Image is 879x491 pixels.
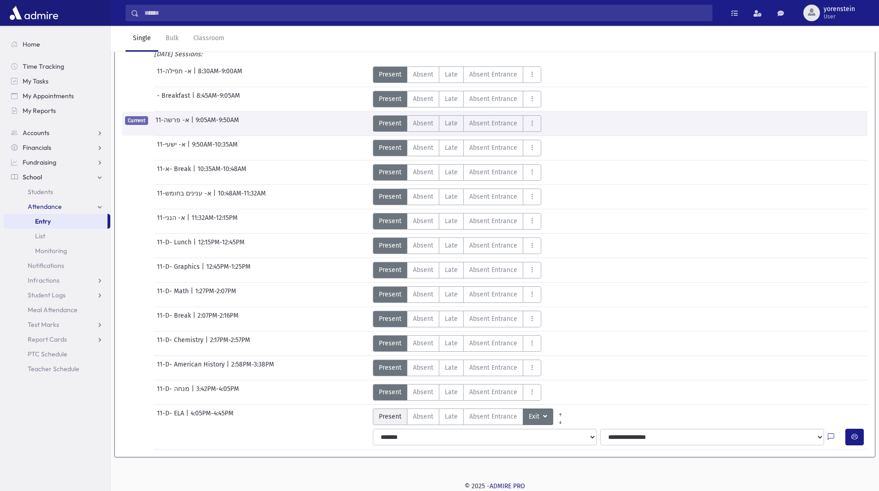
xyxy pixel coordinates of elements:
[413,241,433,250] span: Absent
[157,335,205,352] span: 11-D- Chemistry
[157,262,202,278] span: 11-D- Graphics
[4,317,110,332] a: Test Marks
[195,286,236,303] span: 1:27PM-2:07PM
[28,306,78,314] span: Meal Attendance
[4,302,110,317] a: Meal Attendance
[469,192,517,201] span: Absent Entrance
[187,140,192,156] span: |
[4,170,110,184] a: School
[125,116,148,125] span: Current
[191,286,195,303] span: |
[191,115,196,132] span: |
[413,290,433,299] span: Absent
[28,350,67,358] span: PTC Schedule
[379,216,401,226] span: Present
[413,265,433,275] span: Absent
[413,412,433,421] span: Absent
[4,140,110,155] a: Financials
[373,213,541,230] div: AttTypes
[4,103,110,118] a: My Reports
[23,158,56,166] span: Fundraising
[197,164,246,181] span: 10:35AM-10:48AM
[413,387,433,397] span: Absent
[469,216,517,226] span: Absent Entrance
[373,286,541,303] div: AttTypes
[379,118,401,128] span: Present
[373,115,541,132] div: AttTypes
[157,384,191,401] span: 11-D- מנחה
[445,143,458,153] span: Late
[379,314,401,324] span: Present
[445,70,458,79] span: Late
[469,290,517,299] span: Absent Entrance
[158,26,186,52] a: Bulk
[35,232,45,240] span: List
[227,360,231,376] span: |
[157,237,193,254] span: 11-D- Lunch
[197,311,239,327] span: 2:07PM-2:16PM
[824,6,855,13] span: yorenstein
[469,314,517,324] span: Absent Entrance
[197,91,240,107] span: 8:45AM-9:05AM
[445,192,458,201] span: Late
[28,335,67,343] span: Report Cards
[445,94,458,104] span: Late
[4,258,110,273] a: Notifications
[445,412,458,421] span: Late
[198,66,242,83] span: 8:30AM-9:00AM
[192,140,238,156] span: 9:50AM-10:35AM
[373,335,541,352] div: AttTypes
[157,140,187,156] span: 11-א- ישעי
[4,125,110,140] a: Accounts
[157,311,193,327] span: 11-D- Break
[469,70,517,79] span: Absent Entrance
[4,361,110,376] a: Teacher Schedule
[23,92,74,100] span: My Appointments
[413,118,433,128] span: Absent
[35,247,67,255] span: Monitoring
[157,164,193,181] span: 11-א- Break
[469,265,517,275] span: Absent Entrance
[157,408,186,425] span: 11-D- ELA
[379,338,401,348] span: Present
[206,262,251,278] span: 12:45PM-1:25PM
[213,189,218,205] span: |
[4,89,110,103] a: My Appointments
[373,262,541,278] div: AttTypes
[379,70,401,79] span: Present
[379,167,401,177] span: Present
[28,276,60,284] span: Infractions
[23,129,49,137] span: Accounts
[157,189,213,205] span: 11-א- ענינים בחומש
[191,408,233,425] span: 4:05PM-4:45PM
[4,332,110,347] a: Report Cards
[469,241,517,250] span: Absent Entrance
[7,4,60,22] img: AdmirePro
[4,214,108,229] a: Entry
[413,216,433,226] span: Absent
[198,237,245,254] span: 12:15PM-12:45PM
[373,360,541,376] div: AttTypes
[23,106,56,115] span: My Reports
[28,291,66,299] span: Student Logs
[193,164,197,181] span: |
[23,62,64,71] span: Time Tracking
[157,213,187,230] span: 11-א- הנני
[186,26,232,52] a: Classroom
[4,184,110,199] a: Students
[28,202,62,211] span: Attendance
[373,66,541,83] div: AttTypes
[35,217,51,225] span: Entry
[4,288,110,302] a: Student Logs
[379,363,401,373] span: Present
[28,320,59,329] span: Test Marks
[157,91,192,107] span: - Breakfast
[469,143,517,153] span: Absent Entrance
[191,213,238,230] span: 11:32AM-12:15PM
[445,118,458,128] span: Late
[469,338,517,348] span: Absent Entrance
[126,26,158,52] a: Single
[28,365,79,373] span: Teacher Schedule
[196,115,239,132] span: 9:05AM-9:50AM
[379,143,401,153] span: Present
